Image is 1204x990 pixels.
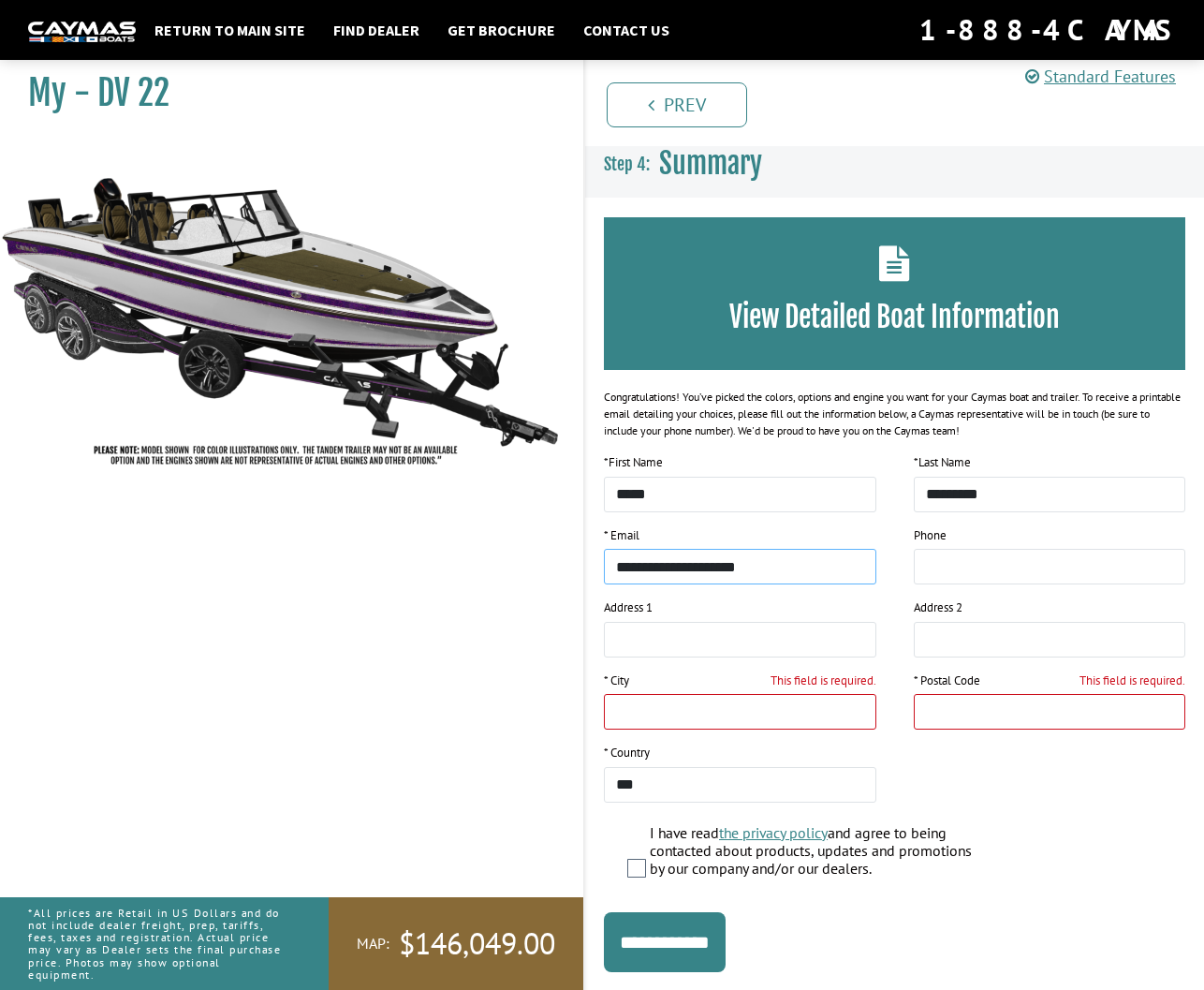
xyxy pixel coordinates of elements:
label: First Name [604,453,663,472]
span: $146,049.00 [399,924,555,964]
label: * Country [604,744,650,762]
label: * Postal Code [914,672,980,690]
a: Prev [607,82,747,127]
a: Return to main site [145,18,315,42]
label: This field is required. [771,672,876,690]
span: MAP: [357,934,389,953]
label: I have read and agree to being contacted about products, updates and promotions by our company an... [650,824,985,883]
a: Contact Us [574,18,679,42]
span: Summary [659,146,762,181]
label: * City [604,672,629,690]
div: 1-888-4CAYMAS [919,9,1176,51]
a: MAP:$146,049.00 [329,897,583,990]
p: *All prices are Retail in US Dollars and do not include dealer freight, prep, tariffs, fees, taxe... [28,897,286,990]
label: * Email [604,526,639,545]
img: white-logo-c9c8dbefe5ff5ceceb0f0178aa75bf4bb51f6bca0971e226c86eb53dfe498488.png [28,22,136,41]
a: the privacy policy [719,823,828,842]
label: Last Name [914,453,971,472]
div: Congratulations! You’ve picked the colors, options and engine you want for your Caymas boat and t... [604,389,1185,439]
h1: My - DV 22 [28,72,536,114]
a: Get Brochure [438,18,565,42]
label: Address 2 [914,598,962,617]
label: This field is required. [1079,672,1185,690]
a: Standard Features [1025,66,1176,87]
label: Phone [914,526,947,545]
ul: Pagination [602,80,1204,127]
h3: View Detailed Boat Information [632,300,1157,334]
label: Address 1 [604,598,653,617]
a: Find Dealer [324,18,429,42]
